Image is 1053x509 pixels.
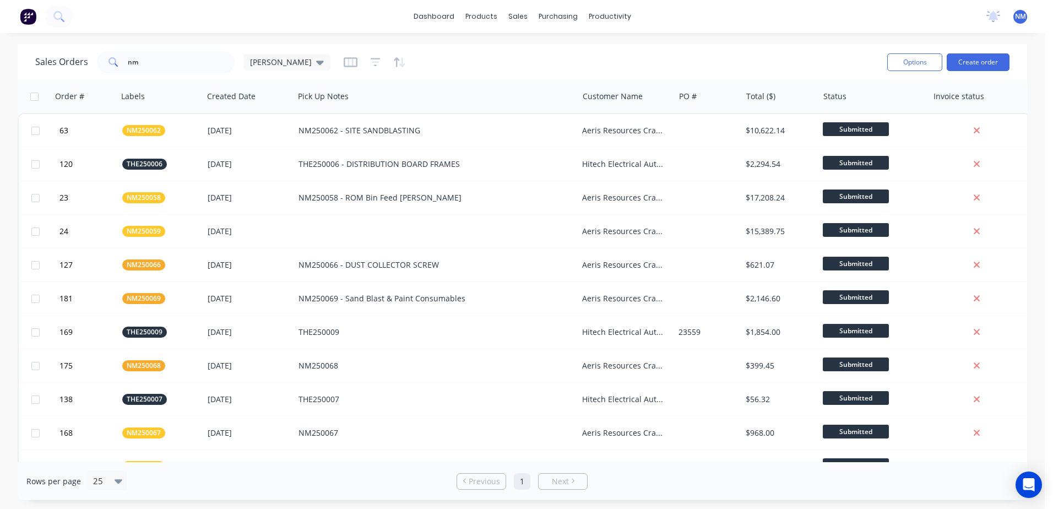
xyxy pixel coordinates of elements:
[127,226,161,237] span: NM250059
[20,8,36,25] img: Factory
[122,427,165,438] button: NM250067
[56,114,122,147] button: 63
[298,394,560,405] div: THE250007
[583,91,643,102] div: Customer Name
[56,416,122,450] button: 168
[823,290,889,304] span: Submitted
[127,461,161,472] span: NM250060
[35,57,88,67] h1: Sales Orders
[127,293,161,304] span: NM250069
[933,91,984,102] div: Invoice status
[539,476,587,487] a: Next page
[823,223,889,237] span: Submitted
[59,125,68,136] span: 63
[208,360,290,371] div: [DATE]
[469,476,500,487] span: Previous
[208,259,290,270] div: [DATE]
[208,159,290,170] div: [DATE]
[823,156,889,170] span: Submitted
[582,427,665,438] div: Aeris Resources Cracow Operations
[59,226,68,237] span: 24
[460,8,503,25] div: products
[298,159,560,170] div: THE250006 - DISTRIBUTION BOARD FRAMES
[55,91,84,102] div: Order #
[582,394,665,405] div: Hitech Electrical Automation Pty Ltd
[122,394,167,405] button: THE250007
[408,8,460,25] a: dashboard
[746,91,775,102] div: Total ($)
[208,427,290,438] div: [DATE]
[746,192,810,203] div: $17,208.24
[127,427,161,438] span: NM250067
[59,360,73,371] span: 175
[122,327,167,338] button: THE250009
[56,349,122,382] button: 175
[59,427,73,438] span: 168
[127,159,162,170] span: THE250006
[59,394,73,405] span: 138
[746,461,810,472] div: $7,530.32
[746,360,810,371] div: $399.45
[208,226,290,237] div: [DATE]
[127,125,161,136] span: NM250062
[1015,12,1026,21] span: NM
[122,192,165,203] button: NM250058
[298,360,560,371] div: NM250068
[127,360,161,371] span: NM250068
[582,360,665,371] div: Aeris Resources Cracow Operations
[746,125,810,136] div: $10,622.14
[823,425,889,438] span: Submitted
[59,461,68,472] span: 25
[127,192,161,203] span: NM250058
[746,394,810,405] div: $56.32
[298,427,560,438] div: NM250067
[127,394,162,405] span: THE250007
[298,461,560,472] div: NM250060 - Bin Activator Baffle No.2
[679,91,697,102] div: PO #
[823,189,889,203] span: Submitted
[823,391,889,405] span: Submitted
[746,159,810,170] div: $2,294.54
[298,125,560,136] div: NM250062 - SITE SANDBLASTING
[122,125,165,136] button: NM250062
[746,293,810,304] div: $2,146.60
[250,56,312,68] span: [PERSON_NAME]
[208,293,290,304] div: [DATE]
[59,293,73,304] span: 181
[208,192,290,203] div: [DATE]
[122,461,165,472] button: NM250060
[582,159,665,170] div: Hitech Electrical Automation Pty Ltd
[887,53,942,71] button: Options
[823,324,889,338] span: Submitted
[56,248,122,281] button: 127
[208,461,290,472] div: [DATE]
[582,461,665,472] div: Aeris Resources Cracow Operations
[56,181,122,214] button: 23
[127,259,161,270] span: NM250066
[56,316,122,349] button: 169
[122,293,165,304] button: NM250069
[127,327,162,338] span: THE250009
[208,125,290,136] div: [DATE]
[26,476,81,487] span: Rows per page
[452,473,592,490] ul: Pagination
[56,450,122,483] button: 25
[746,427,810,438] div: $968.00
[298,259,560,270] div: NM250066 - DUST COLLECTOR SCREW
[56,148,122,181] button: 120
[56,383,122,416] button: 138
[823,458,889,472] span: Submitted
[59,259,73,270] span: 127
[1016,472,1042,498] div: Open Intercom Messenger
[59,159,73,170] span: 120
[582,327,665,338] div: Hitech Electrical Automation Pty Ltd
[823,257,889,270] span: Submitted
[121,91,145,102] div: Labels
[582,259,665,270] div: Aeris Resources Cracow Operations
[582,226,665,237] div: Aeris Resources Cracow Operations
[582,125,665,136] div: Aeris Resources Cracow Operations
[533,8,583,25] div: purchasing
[59,192,68,203] span: 23
[746,327,810,338] div: $1,854.00
[503,8,533,25] div: sales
